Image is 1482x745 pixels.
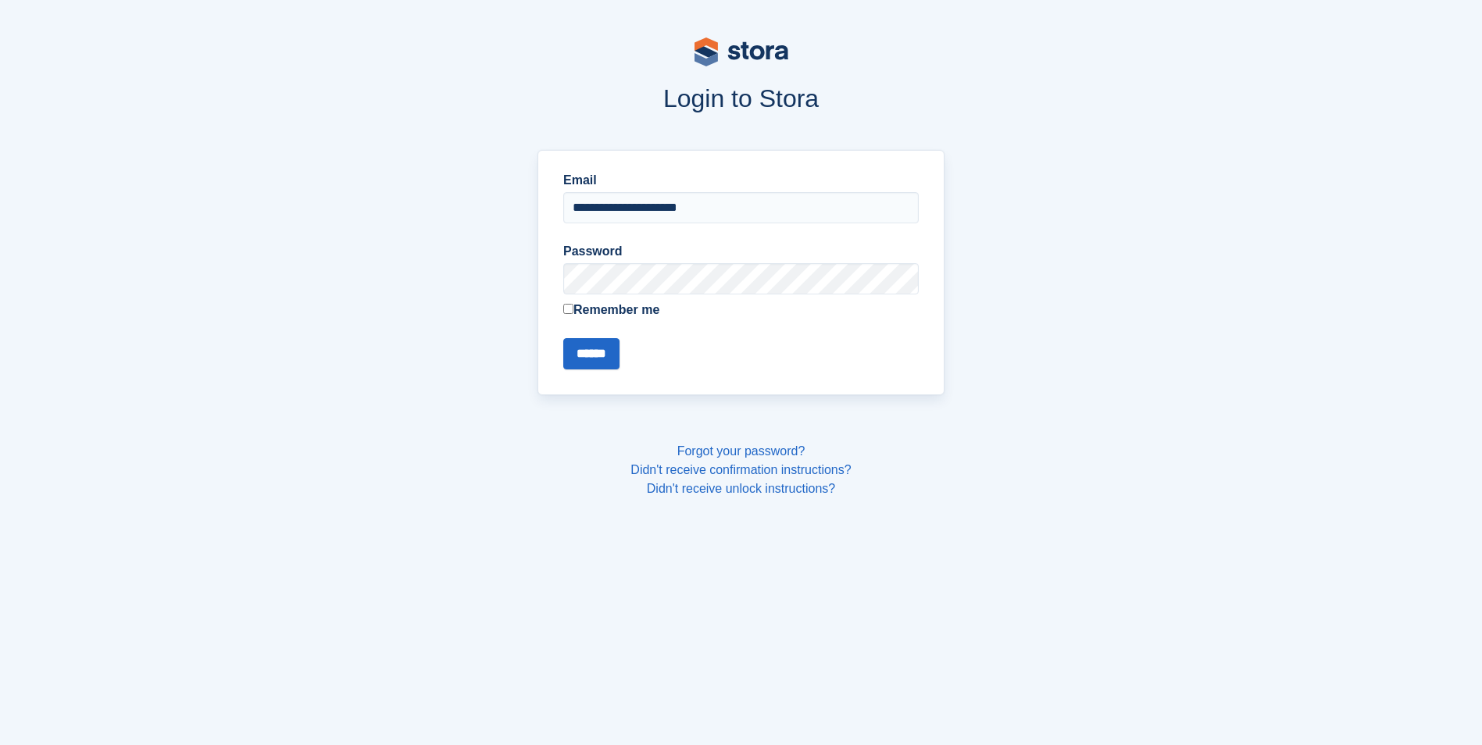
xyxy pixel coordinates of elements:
a: Didn't receive unlock instructions? [647,482,835,495]
h1: Login to Stora [240,84,1243,112]
label: Password [563,242,919,261]
img: stora-logo-53a41332b3708ae10de48c4981b4e9114cc0af31d8433b30ea865607fb682f29.svg [695,37,788,66]
a: Didn't receive confirmation instructions? [630,463,851,476]
a: Forgot your password? [677,444,805,458]
input: Remember me [563,304,573,314]
label: Email [563,171,919,190]
label: Remember me [563,301,919,319]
